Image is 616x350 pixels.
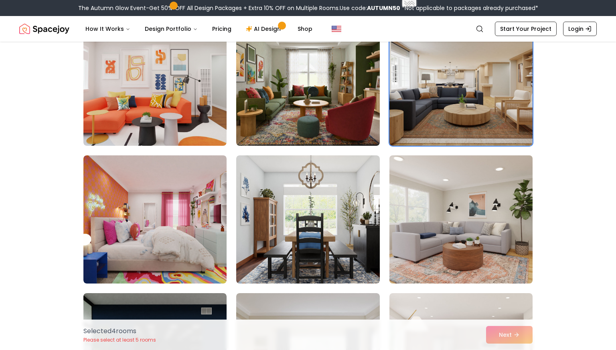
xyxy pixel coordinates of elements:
[332,24,341,34] img: United States
[83,155,227,284] img: Room room-22
[291,21,319,37] a: Shop
[340,4,400,12] span: Use code:
[236,18,379,146] img: Room room-20
[19,16,597,42] nav: Global
[400,4,538,12] span: *Not applicable to packages already purchased*
[78,4,538,12] div: The Autumn Glow Event-Get 50% OFF All Design Packages + Extra 10% OFF on Multiple Rooms.
[83,326,156,336] p: Selected 4 room s
[367,4,400,12] b: AUTUMN50
[83,18,227,146] img: Room room-19
[389,18,533,146] img: Room room-21
[83,337,156,343] p: Please select at least 5 rooms
[19,21,69,37] img: Spacejoy Logo
[19,21,69,37] a: Spacejoy
[495,22,557,36] a: Start Your Project
[206,21,238,37] a: Pricing
[79,21,319,37] nav: Main
[386,152,536,287] img: Room room-24
[239,21,290,37] a: AI Design
[79,21,137,37] button: How It Works
[138,21,204,37] button: Design Portfolio
[236,155,379,284] img: Room room-23
[563,22,597,36] a: Login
